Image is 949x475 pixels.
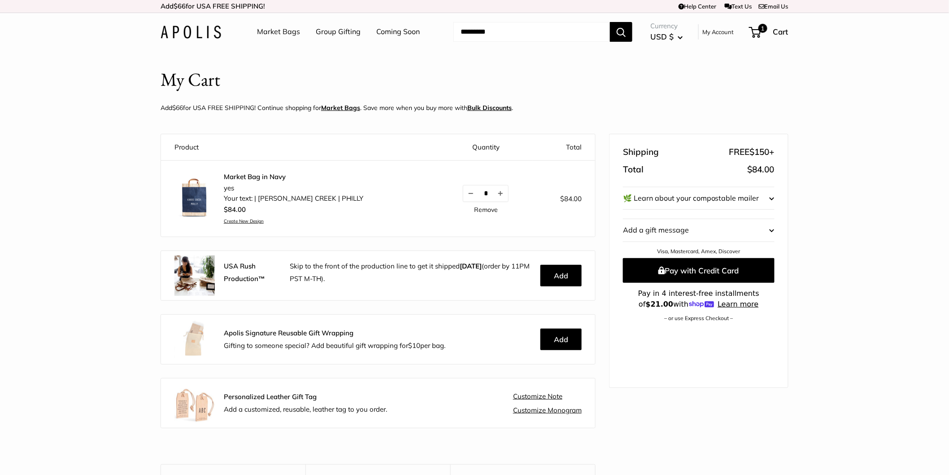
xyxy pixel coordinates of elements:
button: Add [540,329,582,350]
span: Total [623,162,644,178]
p: Add for USA FREE SHIPPING! Continue shopping for . Save more when you buy more with . [161,102,513,114]
button: 🌿 Learn about your compostable mailer [623,187,775,210]
a: Market Bags [257,25,300,39]
img: Market Bag in Navy [174,177,215,218]
button: Add a gift message [623,219,775,242]
span: $84.00 [224,205,246,214]
img: Apolis_GiftWrapping_5_90x_2x.jpg [174,319,215,360]
span: $66 [172,104,183,112]
strong: Apolis Signature Reusable Gift Wrapping [224,329,353,337]
a: Market Bag in Navy [224,172,363,181]
p: Skip to the front of the production line to get it shipped (order by 11PM PST M-TH). [290,260,534,285]
a: Visa, Mastercard, Amex, Discover [657,248,740,255]
span: Shipping [623,144,659,160]
button: Add [540,265,582,286]
span: USD $ [650,32,674,41]
span: $66 [174,2,186,10]
span: $84.00 [560,194,582,203]
a: Group Gifting [316,25,361,39]
button: Increase quantity by 1 [493,185,508,202]
span: 1 [758,24,767,33]
span: Currency [650,20,683,32]
iframe: PayPal-paypal [623,337,775,356]
img: Apolis [161,26,221,39]
a: Customize Note [513,392,562,400]
strong: Personalized Leather Gift Tag [224,392,317,401]
button: Search [610,22,632,42]
img: rush.jpg [174,255,215,296]
span: $84.00 [748,164,775,175]
a: My Account [702,26,734,37]
b: [DATE] [460,262,482,270]
button: Decrease quantity by 1 [463,185,479,202]
a: Help Center [679,3,717,10]
li: yes [224,183,363,194]
a: Create New Design [224,218,363,224]
input: Search... [453,22,610,42]
input: Quantity [479,189,493,197]
a: 1 Cart [750,25,788,39]
a: – or use Express Checkout – [665,315,733,321]
span: FREE + [729,144,775,160]
th: Total [533,134,595,161]
h1: My Cart [161,66,220,93]
span: Add a customized, reusable, leather tag to you order. [224,405,387,413]
a: Market Bags [321,104,360,112]
a: Customize Monogram [513,406,582,414]
th: Quantity [439,134,533,161]
button: USD $ [650,30,683,44]
th: Product [161,134,439,161]
li: Your text: | [PERSON_NAME] CREEK | PHILLY [224,194,363,204]
button: Pay with Credit Card [623,258,775,283]
a: Text Us [725,3,752,10]
span: Cart [773,27,788,36]
u: Bulk Discounts [467,104,512,112]
a: Remove [474,207,498,213]
img: Apolis_Leather-Gift-Tag_Group_180x.jpg [174,383,215,423]
strong: USA Rush Production™ [224,262,265,283]
span: Gifting to someone special? Add beautiful gift wrapping for per bag. [224,341,445,350]
span: $10 [408,341,420,350]
a: Email Us [759,3,788,10]
span: $150 [750,146,770,157]
a: Coming Soon [376,25,420,39]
